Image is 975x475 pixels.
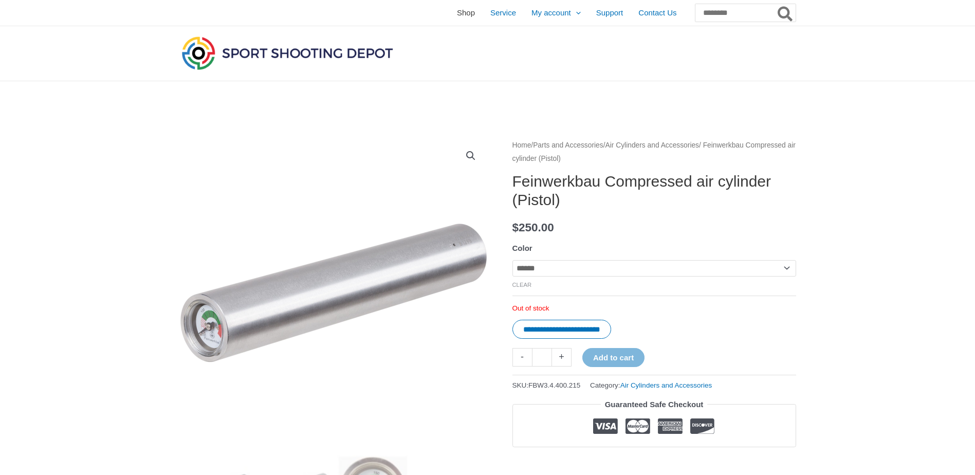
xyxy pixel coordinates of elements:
a: Clear options [512,282,532,288]
img: Sport Shooting Depot [179,34,395,72]
a: View full-screen image gallery [462,147,480,165]
span: $ [512,221,519,234]
legend: Guaranteed Safe Checkout [601,397,708,412]
a: + [552,348,572,366]
a: Air Cylinders and Accessories [605,141,700,149]
h1: Feinwerkbau Compressed air cylinder (Pistol) [512,172,796,209]
span: FBW3.4.400.215 [528,381,580,389]
a: Parts and Accessories [533,141,603,149]
bdi: 250.00 [512,221,554,234]
a: - [512,348,532,366]
input: Product quantity [532,348,552,366]
a: Air Cylinders and Accessories [620,381,712,389]
button: Search [776,4,796,22]
a: Home [512,141,531,149]
label: Color [512,244,532,252]
span: SKU: [512,379,581,392]
iframe: Customer reviews powered by Trustpilot [512,455,796,467]
button: Add to cart [582,348,645,367]
p: Out of stock [512,304,796,313]
nav: Breadcrumb [512,139,796,165]
span: Category: [590,379,712,392]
